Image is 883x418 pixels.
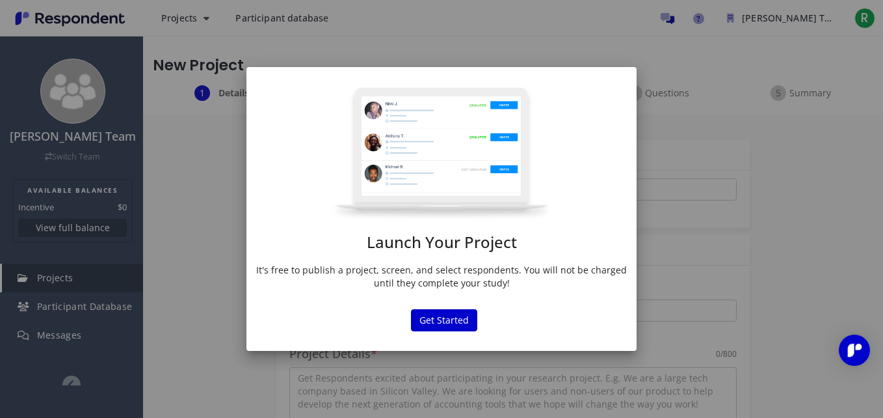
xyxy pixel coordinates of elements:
[256,264,627,290] p: It's free to publish a project, screen, and select respondents. You will not be charged until the...
[256,234,627,251] h1: Launch Your Project
[330,87,553,221] img: project-modal.png
[246,67,637,352] md-dialog: Launch Your ...
[839,335,870,366] div: Open Intercom Messenger
[411,309,477,331] button: Get Started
